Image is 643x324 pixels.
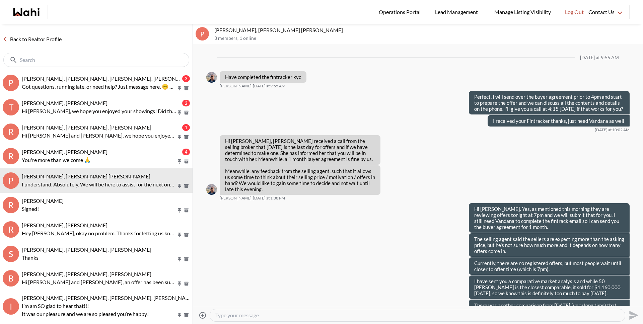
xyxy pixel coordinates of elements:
div: 1 [182,124,190,131]
time: 2025-10-06T14:02:28.835Z [595,127,630,133]
div: R [3,197,19,213]
p: Thanks [22,254,176,262]
div: I [3,298,19,315]
span: [PERSON_NAME], [PERSON_NAME], [PERSON_NAME] [22,124,151,131]
div: R [3,124,19,140]
p: Hey [PERSON_NAME], okay no problem. Thanks for letting us know. Please don't hesitate to reach ou... [22,229,176,237]
button: Pin [176,281,183,287]
div: T [3,99,19,115]
button: Send [625,308,640,323]
input: Search [20,57,174,63]
button: Archive [183,85,190,91]
p: Currently, there are no registered offers, but most people wait until closer to offer time (which... [474,260,624,272]
p: I’m am SO glad to hear that!!! [22,302,176,310]
span: Manage Listing Visibility [492,8,553,16]
p: Hi [PERSON_NAME], [PERSON_NAME] received a call from the selling broker that [DATE] is the last d... [225,138,375,162]
span: Log Out [565,8,584,16]
img: P [206,72,217,83]
button: Pin [176,208,183,213]
button: Archive [183,134,190,140]
div: R [3,221,19,238]
div: S [3,246,19,262]
img: P [206,184,217,195]
p: There was another comparison from [DATE] (very long time) that sold for $1,180,000. Some more rec... [474,302,624,320]
div: 2 [182,100,190,106]
div: P [3,75,19,91]
button: Archive [183,110,190,115]
p: The selling agent said the sellers are expecting more than the asking price, but he's not sure ho... [474,236,624,254]
button: Pin [176,312,183,318]
button: Pin [176,232,183,238]
div: P [196,27,209,40]
p: Signed! [22,205,176,213]
span: [PERSON_NAME], [PERSON_NAME] [22,100,108,106]
p: Perfect. I will send over the buyer agreement prior to 4pm and start to prepare the offer and we ... [474,94,624,112]
span: [PERSON_NAME], [PERSON_NAME] [22,149,108,155]
p: Hi [PERSON_NAME] and [PERSON_NAME], an offer has been submitted for [STREET_ADDRESS]. If you’re s... [22,278,176,286]
p: Have completed the fintracker kyc [225,74,301,80]
p: It was our pleasure and we are so pleased you’re happy! [22,310,176,318]
p: [PERSON_NAME], [PERSON_NAME] [PERSON_NAME] [214,27,640,33]
span: [PERSON_NAME] [220,195,252,201]
div: R [3,148,19,164]
button: Archive [183,183,190,189]
time: 2025-10-06T13:55:08.308Z [253,83,285,89]
span: [PERSON_NAME], [PERSON_NAME], [PERSON_NAME], [PERSON_NAME] [22,75,195,82]
button: Archive [183,281,190,287]
p: I understand. Absolutely. We will be here to assist for the next one! I too feel over $1,000,000 ... [22,180,176,188]
div: P [3,172,19,189]
span: Operations Portal [379,8,423,16]
p: Hi [PERSON_NAME] and [PERSON_NAME], we hope you enjoyed your showings! Did the properties meet yo... [22,132,176,140]
div: 4 [182,149,190,155]
div: Pranav Dhar [206,72,217,83]
span: [PERSON_NAME] [220,83,252,89]
div: Pranav Dhar [206,184,217,195]
p: Meanwhile, any feedback from the selling agent, such that it allows us some time to think about t... [225,168,375,192]
p: You're more than welcome 🙏 [22,156,176,164]
a: Wahi homepage [13,8,40,16]
textarea: Type your message [215,312,620,319]
button: Archive [183,232,190,238]
p: 3 members , 1 online [214,35,640,41]
p: I have sent you a comparative market analysis and while 50 [PERSON_NAME] is the closest comparabl... [474,278,624,296]
time: 2025-10-06T17:38:01.276Z [253,195,285,201]
div: [DATE] at 9:55 AM [580,55,619,61]
button: Archive [183,312,190,318]
button: Pin [176,134,183,140]
span: [PERSON_NAME], [PERSON_NAME] [22,222,108,228]
button: Archive [183,208,190,213]
button: Pin [176,85,183,91]
span: [PERSON_NAME], [PERSON_NAME], [PERSON_NAME], [PERSON_NAME] [22,295,195,301]
button: Pin [176,159,183,164]
span: [PERSON_NAME], [PERSON_NAME], [PERSON_NAME] [22,246,151,253]
p: Got questions, running late, or need help? Just message here. 😊 Here’s a quick guide to help you ... [22,83,176,91]
p: Hi [PERSON_NAME], we hope you enjoyed your showings! Did the properties meet your criteria? What ... [22,107,176,115]
button: Pin [176,183,183,189]
button: Pin [176,110,183,115]
button: Pin [176,256,183,262]
div: B [3,270,19,287]
div: 3 [182,75,190,82]
span: [PERSON_NAME] [22,197,64,204]
span: [PERSON_NAME], [PERSON_NAME] [PERSON_NAME] [22,173,150,179]
span: Lead Management [435,8,480,16]
span: [PERSON_NAME], [PERSON_NAME], [PERSON_NAME] [22,271,151,277]
p: I received your Fintracker thanks, just need Vandana as well [493,118,624,124]
button: Archive [183,256,190,262]
p: Hi [PERSON_NAME]. Yes, as mentioned this morning they are reviewing offers tonight at 7pm and we ... [474,206,624,230]
button: Archive [183,159,190,164]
